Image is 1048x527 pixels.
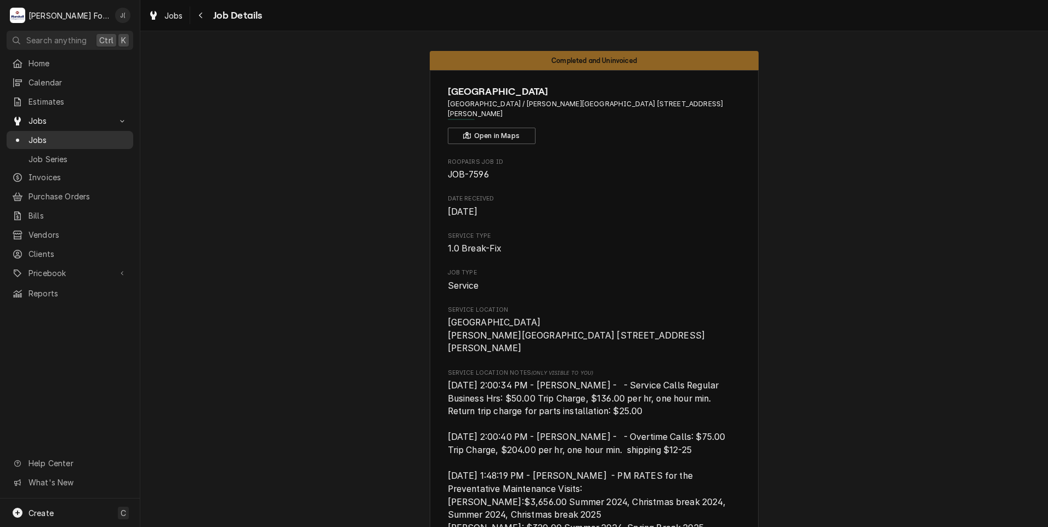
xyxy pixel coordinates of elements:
a: Bills [7,207,133,225]
div: M [10,8,25,23]
span: (Only Visible to You) [531,370,593,376]
div: Marshall Food Equipment Service's Avatar [10,8,25,23]
a: Invoices [7,168,133,186]
a: Purchase Orders [7,187,133,205]
span: Vendors [29,229,128,240]
span: Ctrl [99,35,113,46]
div: Job Type [448,268,741,292]
span: Date Received [448,194,741,203]
div: Client Information [448,84,741,144]
button: Open in Maps [448,128,536,144]
a: Clients [7,245,133,263]
span: 1.0 Break-Fix [448,243,502,254]
span: Job Series [29,153,128,165]
div: Jeff Debigare (109)'s Avatar [115,8,130,23]
span: Completed and Uninvoiced [551,57,637,64]
a: Job Series [7,150,133,168]
span: Name [448,84,741,99]
a: Reports [7,284,133,302]
span: Job Type [448,279,741,293]
span: Create [29,508,54,518]
button: Search anythingCtrlK [7,31,133,50]
span: Pricebook [29,267,111,279]
span: Service Type [448,232,741,240]
span: Jobs [29,134,128,146]
span: Jobs [29,115,111,127]
span: [DATE] [448,207,478,217]
span: Estimates [29,96,128,107]
div: Roopairs Job ID [448,158,741,181]
div: [PERSON_NAME] Food Equipment Service [29,10,109,21]
span: Service Location Notes [448,369,741,377]
a: Calendar [7,73,133,91]
span: Purchase Orders [29,191,128,202]
span: Service Location [448,306,741,314]
span: Roopairs Job ID [448,158,741,167]
span: Address [448,99,741,119]
span: Roopairs Job ID [448,168,741,181]
span: [GEOGRAPHIC_DATA] [PERSON_NAME][GEOGRAPHIC_DATA] [STREET_ADDRESS][PERSON_NAME] [448,317,705,353]
span: Service Type [448,242,741,255]
span: Bills [29,210,128,221]
div: Service Type [448,232,741,255]
span: C [121,507,126,519]
a: Vendors [7,226,133,244]
span: Job Details [210,8,263,23]
a: Home [7,54,133,72]
span: Job Type [448,268,741,277]
div: Service Location [448,306,741,355]
span: Help Center [29,457,127,469]
a: Go to What's New [7,473,133,491]
a: Jobs [7,131,133,149]
span: Home [29,58,128,69]
div: Date Received [448,194,741,218]
div: J( [115,8,130,23]
span: Jobs [164,10,183,21]
a: Go to Pricebook [7,264,133,282]
button: Navigate back [192,7,210,24]
a: Jobs [144,7,187,25]
a: Estimates [7,93,133,111]
a: Go to Help Center [7,454,133,472]
div: Status [430,51,759,70]
span: Clients [29,248,128,260]
span: Service Location [448,316,741,355]
a: Go to Jobs [7,112,133,130]
span: Service [448,280,479,291]
span: Invoices [29,171,128,183]
span: Date Received [448,205,741,219]
span: K [121,35,126,46]
span: JOB-7596 [448,169,489,180]
span: What's New [29,477,127,488]
span: Reports [29,288,128,299]
span: Search anything [26,35,87,46]
span: Calendar [29,77,128,88]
